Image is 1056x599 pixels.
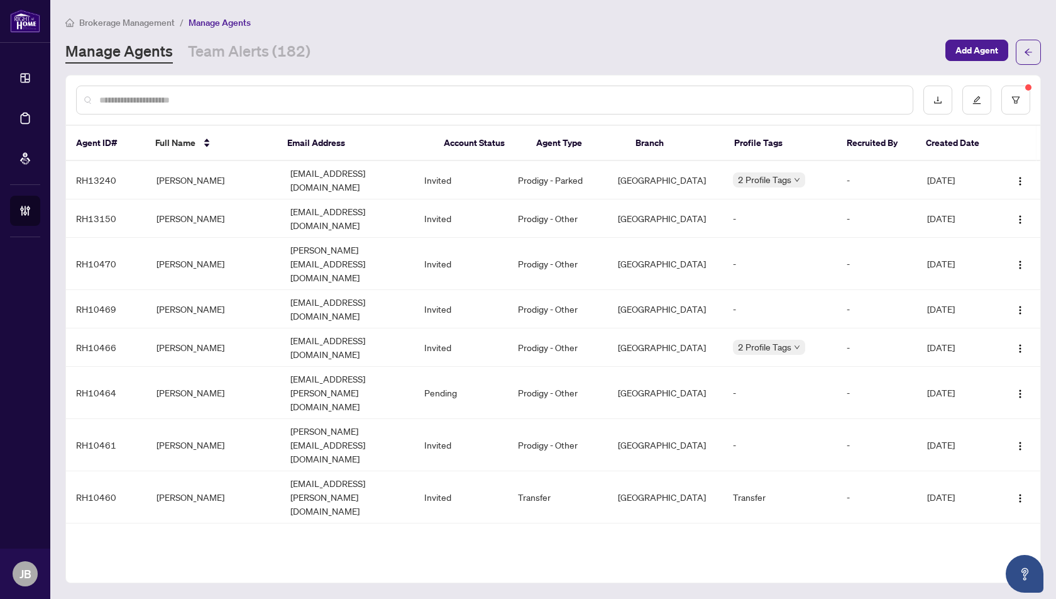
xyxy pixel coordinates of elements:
span: Manage Agents [189,17,251,28]
span: JB [19,565,31,583]
th: Account Status [434,126,526,161]
td: [EMAIL_ADDRESS][PERSON_NAME][DOMAIN_NAME] [280,471,414,523]
td: [DATE] [917,290,998,328]
td: RH10470 [66,238,146,290]
button: Logo [1010,170,1030,190]
td: - [723,367,837,419]
td: Transfer [723,471,837,523]
span: down [794,344,800,350]
td: [PERSON_NAME] [146,290,280,328]
td: [PERSON_NAME] [146,419,280,471]
button: Logo [1010,254,1030,274]
span: 2 Profile Tags [738,340,791,354]
img: Logo [1015,441,1025,451]
td: Invited [414,161,508,199]
td: [PERSON_NAME] [146,523,280,562]
td: [DATE] [917,523,998,562]
td: RH10461 [66,419,146,471]
img: Logo [1015,260,1025,270]
td: [GEOGRAPHIC_DATA] [608,199,723,238]
td: RH13150 [66,199,146,238]
td: [EMAIL_ADDRESS][DOMAIN_NAME] [280,161,414,199]
button: Add Agent [945,40,1008,61]
img: Logo [1015,215,1025,225]
td: [PERSON_NAME] [146,367,280,419]
td: RH10464 [66,367,146,419]
th: Created Date [916,126,995,161]
span: download [933,96,942,104]
button: Logo [1010,337,1030,357]
td: Prodigy - Other [508,328,608,367]
td: [PERSON_NAME] [146,328,280,367]
button: Logo [1010,208,1030,228]
td: Prodigy - Other [508,199,608,238]
span: arrow-left [1024,48,1033,57]
span: Add Agent [955,40,998,60]
td: Transfer [508,471,608,523]
td: [EMAIL_ADDRESS][PERSON_NAME][DOMAIN_NAME] [280,367,414,419]
th: Full Name [145,126,277,161]
td: - [837,419,917,471]
td: [GEOGRAPHIC_DATA] [608,290,723,328]
td: [DATE] [917,199,998,238]
td: Invited [414,419,508,471]
td: [PERSON_NAME] [146,471,280,523]
td: - [837,199,917,238]
td: [PERSON_NAME] [146,238,280,290]
td: - [723,290,837,328]
td: [EMAIL_ADDRESS][DOMAIN_NAME] [280,523,414,562]
td: [DATE] [917,419,998,471]
button: Logo [1010,299,1030,319]
img: Logo [1015,493,1025,503]
button: Logo [1010,435,1030,455]
td: RH10460 [66,471,146,523]
td: Invited [414,290,508,328]
td: [EMAIL_ADDRESS][DOMAIN_NAME] [280,199,414,238]
td: Prodigy - Other [508,290,608,328]
td: [DATE] [917,238,998,290]
td: - [723,199,837,238]
a: Manage Agents [65,41,173,64]
td: [GEOGRAPHIC_DATA] [608,328,723,367]
td: - [837,367,917,419]
td: New Registrant [508,523,608,562]
td: - [837,290,917,328]
td: New Registrant [723,523,837,562]
li: / [180,15,184,30]
span: 2 Profile Tags [738,172,791,187]
img: Logo [1015,305,1025,315]
th: Agent Type [526,126,625,161]
td: Invited [414,471,508,523]
td: RH10459 [66,523,146,562]
button: Logo [1010,383,1030,403]
td: [DATE] [917,367,998,419]
td: [DATE] [917,328,998,367]
td: - [837,523,917,562]
td: Pending [414,367,508,419]
td: [PERSON_NAME] [146,199,280,238]
td: [EMAIL_ADDRESS][DOMAIN_NAME] [280,290,414,328]
img: Logo [1015,344,1025,354]
img: logo [10,9,40,33]
td: Invited [414,328,508,367]
td: [EMAIL_ADDRESS][DOMAIN_NAME] [280,328,414,367]
td: - [723,238,837,290]
td: - [723,419,837,471]
td: [DATE] [917,471,998,523]
td: RH13240 [66,161,146,199]
td: [GEOGRAPHIC_DATA] [608,419,723,471]
td: Invited [414,199,508,238]
td: - [837,471,917,523]
td: RH10469 [66,290,146,328]
th: Email Address [277,126,434,161]
button: edit [962,86,991,115]
td: [DATE] [917,161,998,199]
td: Prodigy - Parked [508,161,608,199]
button: filter [1001,86,1030,115]
th: Agent ID# [66,126,145,161]
td: [GEOGRAPHIC_DATA] [608,238,723,290]
td: Invited [414,238,508,290]
th: Branch [625,126,725,161]
td: Prodigy - Other [508,367,608,419]
span: Brokerage Management [79,17,175,28]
